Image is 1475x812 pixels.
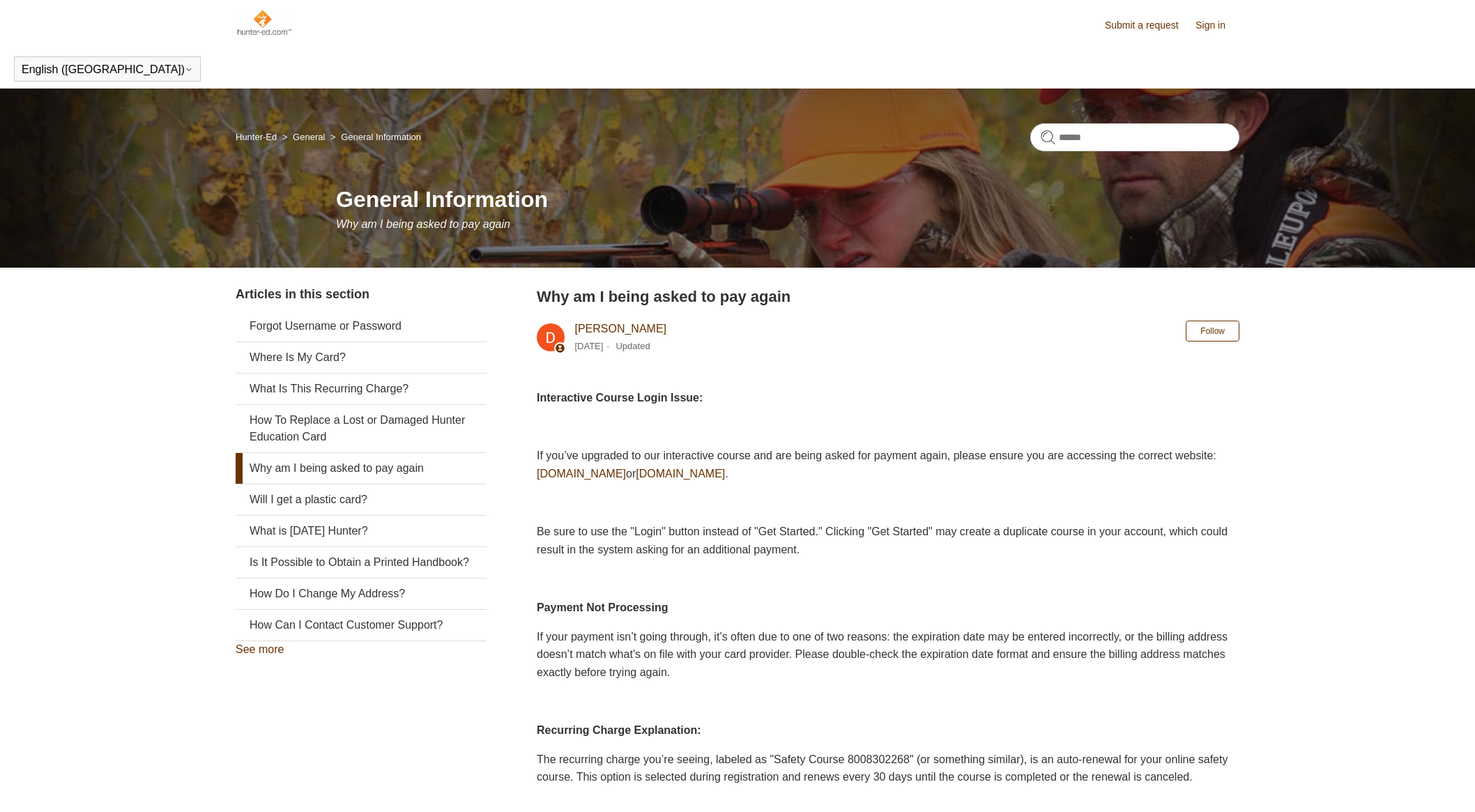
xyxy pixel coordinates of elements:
a: [PERSON_NAME] [574,323,666,335]
span: Why am I being asked to pay again [336,218,510,230]
img: Hunter-Ed Help Center home page [236,8,292,36]
span: The recurring charge you’re seeing, labeled as "Safety Course 8008302268" (or something similar),... [537,753,1228,783]
h1: General Information [336,183,1239,216]
li: General Information [328,132,421,142]
a: [DOMAIN_NAME] [537,468,626,480]
button: Follow Article [1186,321,1239,342]
a: Why am I being asked to pay again [236,453,487,484]
span: . [725,468,728,480]
time: 04/08/2025, 13:13 [574,341,603,351]
a: Will I get a plastic card? [236,484,487,515]
a: Forgot Username or Password [236,311,487,342]
a: Where Is My Card? [236,342,487,373]
li: Hunter-Ed [236,132,280,142]
a: Sign in [1195,18,1239,33]
a: [DOMAIN_NAME] [636,468,725,480]
strong: Interactive Course Login Issue: [537,392,703,404]
span: If your payment isn’t going through, it’s often due to one of two reasons: the expiration date ma... [537,631,1228,678]
a: General [293,132,325,142]
span: Be sure to use the "Login" button instead of "Get Started." Clicking "Get Started" may create a d... [537,526,1228,556]
span: If you’ve upgraded to our interactive course and are being asked for payment again, please ensure... [537,450,1216,461]
strong: Payment Not Processing [537,602,668,613]
h2: Why am I being asked to pay again [537,285,1239,308]
a: How Do I Change My Address? [236,579,487,609]
a: Submit a request [1105,18,1193,33]
input: Search [1030,123,1239,151]
a: Hunter-Ed [236,132,277,142]
a: General Information [341,132,421,142]
button: English ([GEOGRAPHIC_DATA]) [22,63,193,76]
strong: Recurring Charge Explanation: [537,724,701,736]
a: How To Replace a Lost or Damaged Hunter Education Card [236,405,487,452]
span: Articles in this section [236,287,369,301]
li: Updated [616,341,650,351]
a: How Can I Contact Customer Support? [236,610,487,641]
span: or [626,468,636,480]
a: Is It Possible to Obtain a Printed Handbook? [236,547,487,578]
a: What Is This Recurring Charge? [236,374,487,404]
li: General [280,132,328,142]
a: What is [DATE] Hunter? [236,516,487,546]
a: See more [236,643,284,655]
